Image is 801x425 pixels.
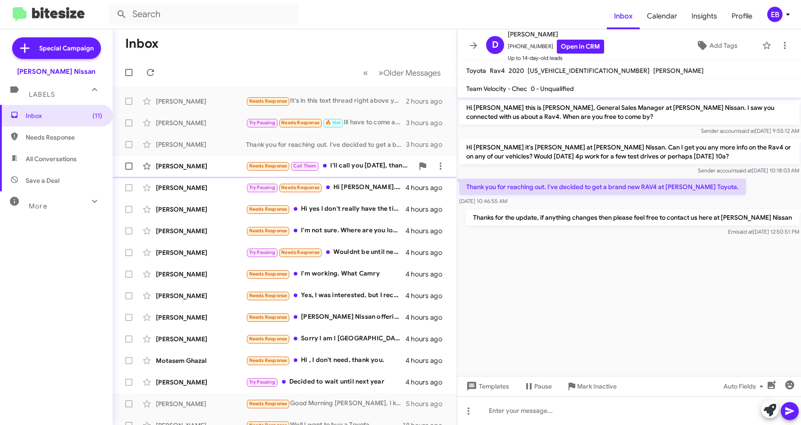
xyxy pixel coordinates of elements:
div: [PERSON_NAME] [156,270,246,279]
span: All Conversations [26,154,77,163]
span: Needs Response [249,271,287,277]
div: Ill have to come after 5 [246,118,406,128]
div: Wouldnt be until next week . Waiting for the down payment money I will need [246,247,405,258]
button: Next [373,63,446,82]
div: 4 hours ago [405,313,450,322]
div: I'm working. What Camry [246,269,405,279]
div: 4 hours ago [405,291,450,300]
span: « [363,67,368,78]
div: 2 hours ago [406,97,450,106]
span: Save a Deal [26,176,59,185]
div: [PERSON_NAME] [156,399,246,408]
span: Calendar [640,3,684,29]
span: Labels [29,90,55,99]
div: 4 hours ago [405,226,450,235]
span: 0 - Unqualified [531,85,574,93]
div: 4 hours ago [405,205,450,214]
div: Motasem Ghazal [156,356,246,365]
div: [PERSON_NAME] [156,226,246,235]
span: Needs Response [249,293,287,298]
p: Hi [PERSON_NAME] this is [PERSON_NAME], General Sales Manager at [PERSON_NAME] Nissan. I saw you ... [459,99,799,125]
span: Rav4 [490,67,505,75]
span: Try Pausing [249,379,275,385]
span: Team Velocity - Chec [466,85,527,93]
div: Thank you for reaching out. I've decided to get a brand new RAV4 at [PERSON_NAME] Toyota. [246,140,406,149]
div: [PERSON_NAME] [156,162,246,171]
span: Needs Response [281,185,319,190]
a: Special Campaign [12,37,101,59]
span: More [29,202,47,210]
div: [PERSON_NAME] Nissan offering 13,000 rebates I sure you can't beat that! [246,312,405,322]
div: 4 hours ago [405,378,450,387]
button: Add Tags [675,37,758,54]
span: Needs Response [281,120,319,126]
span: Try Pausing [249,185,275,190]
span: Call Them [293,163,317,169]
span: Try Pausing [249,120,275,126]
span: [US_VEHICLE_IDENTIFICATION_NUMBER] [528,67,650,75]
span: Needs Response [26,133,102,142]
div: [PERSON_NAME] [156,205,246,214]
span: [PERSON_NAME] [508,29,604,40]
nav: Page navigation example [358,63,446,82]
div: EB [767,7,783,22]
p: Thank you for reaching out. I've decided to get a brand new RAV4 at [PERSON_NAME] Toyota. [459,179,746,195]
div: [PERSON_NAME] [156,140,246,149]
span: said at [739,127,755,134]
span: Needs Response [249,228,287,234]
div: 4 hours ago [405,248,450,257]
span: Needs Response [249,163,287,169]
span: Needs Response [249,206,287,212]
span: Emi [DATE] 12:50:51 PM [728,228,799,235]
div: 4 hours ago [405,270,450,279]
span: Sender account [DATE] 10:18:03 AM [698,167,799,174]
span: Templates [464,378,509,394]
div: It's in this text thread right above your last text [246,96,406,106]
span: Pause [534,378,552,394]
span: Auto Fields [724,378,767,394]
span: said at [736,167,752,174]
div: Hi [PERSON_NAME]. I'm holding off on buying a car right now for personal reasons. I told [PERSON_... [246,182,405,193]
div: I'm not sure. Where are you located [246,226,405,236]
span: Inbox [26,111,102,120]
span: Needs Response [249,336,287,342]
a: Open in CRM [557,40,604,54]
a: Insights [684,3,724,29]
div: Sorry I am I [GEOGRAPHIC_DATA]. And I don't think that you're gonna come down on that price at al... [246,334,405,344]
div: [PERSON_NAME] [156,97,246,106]
input: Search [109,4,298,25]
span: [PERSON_NAME] [653,67,704,75]
a: Inbox [607,3,640,29]
span: Mark Inactive [577,378,617,394]
div: [PERSON_NAME] [156,335,246,344]
span: 🔥 Hot [325,120,341,126]
div: Good Morning [PERSON_NAME], I know that because of the mileage on it, I wont get much and it's st... [246,398,406,409]
div: [PERSON_NAME] [156,248,246,257]
h1: Inbox [125,36,159,51]
div: [PERSON_NAME] [156,291,246,300]
div: I'll call you [DATE], thanks [246,161,414,171]
p: Hi [PERSON_NAME] it's [PERSON_NAME] at [PERSON_NAME] Nissan. Can I get you any more info on the R... [459,139,799,164]
span: Add Tags [710,37,737,54]
span: 2020 [509,67,524,75]
span: Sender account [DATE] 9:55:12 AM [701,127,799,134]
div: Hi yes I don't really have the time right now I just want to get the best possible deal before go... [246,204,405,214]
span: Special Campaign [39,44,94,53]
div: [PERSON_NAME] [156,183,246,192]
div: 3 hours ago [406,118,450,127]
span: Older Messages [383,68,441,78]
button: Templates [457,378,516,394]
span: Try Pausing [249,249,275,255]
div: Yes, I was interested, but I recently found a better deal. Thanks [246,290,405,301]
div: 5 hours ago [406,399,450,408]
div: 4 hours ago [405,356,450,365]
div: Decided to wait until next year [246,377,405,387]
button: Auto Fields [716,378,774,394]
button: EB [760,7,791,22]
button: Mark Inactive [559,378,624,394]
p: Thanks for the update, if anything changes then please feel free to contact us here at [PERSON_NA... [466,209,799,226]
div: [PERSON_NAME] Nissan [17,67,96,76]
div: 4 hours ago [405,335,450,344]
